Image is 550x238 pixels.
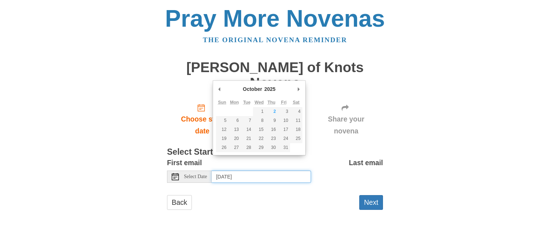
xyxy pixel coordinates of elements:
[278,143,290,152] button: 31
[359,195,383,210] button: Next
[241,125,253,134] button: 14
[228,134,240,143] button: 20
[295,84,302,94] button: Next Month
[203,36,347,44] a: The original novena reminder
[278,107,290,116] button: 3
[267,100,275,105] abbr: Thursday
[216,134,228,143] button: 19
[290,107,302,116] button: 4
[216,116,228,125] button: 5
[254,100,263,105] abbr: Wednesday
[167,195,192,210] a: Back
[265,116,278,125] button: 9
[228,125,240,134] button: 13
[216,125,228,134] button: 12
[230,100,239,105] abbr: Monday
[241,143,253,152] button: 28
[309,98,383,141] div: Click "Next" to confirm your start date first.
[167,157,202,169] label: First email
[263,84,276,94] div: 2025
[293,100,299,105] abbr: Saturday
[243,100,250,105] abbr: Tuesday
[167,98,238,141] a: Choose start date
[265,107,278,116] button: 2
[281,100,287,105] abbr: Friday
[167,147,383,157] h3: Select Start Date
[253,134,265,143] button: 22
[316,113,376,137] span: Share your novena
[253,143,265,152] button: 29
[242,84,263,94] div: October
[253,125,265,134] button: 15
[228,116,240,125] button: 6
[349,157,383,169] label: Last email
[228,143,240,152] button: 27
[278,125,290,134] button: 17
[241,116,253,125] button: 7
[218,100,226,105] abbr: Sunday
[265,125,278,134] button: 16
[184,174,207,179] span: Select Date
[278,116,290,125] button: 10
[216,84,223,94] button: Previous Month
[265,143,278,152] button: 30
[241,134,253,143] button: 21
[253,107,265,116] button: 1
[253,116,265,125] button: 8
[167,60,383,91] h1: [PERSON_NAME] of Knots Novena
[165,5,385,32] a: Pray More Novenas
[265,134,278,143] button: 23
[212,171,311,183] input: Use the arrow keys to pick a date
[216,143,228,152] button: 26
[278,134,290,143] button: 24
[290,134,302,143] button: 25
[290,125,302,134] button: 18
[174,113,230,137] span: Choose start date
[290,116,302,125] button: 11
